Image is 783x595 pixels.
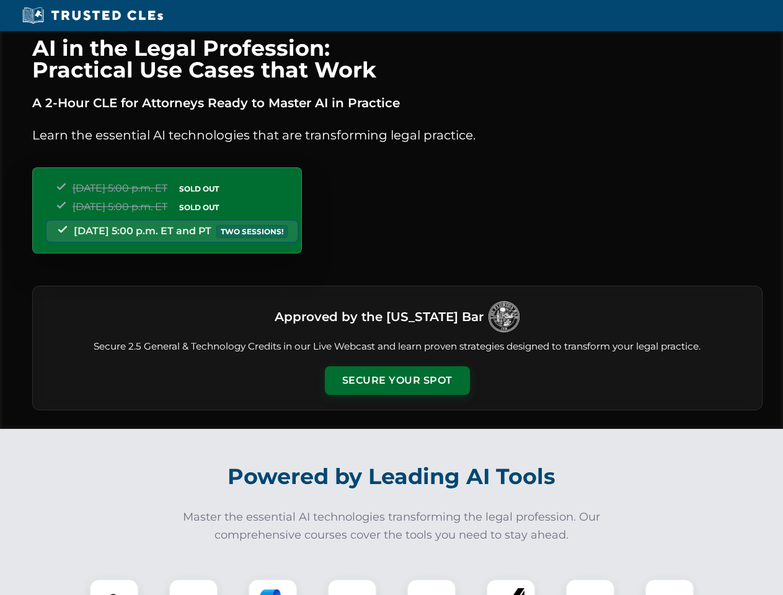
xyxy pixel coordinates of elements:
p: A 2-Hour CLE for Attorneys Ready to Master AI in Practice [32,93,763,113]
h2: Powered by Leading AI Tools [48,455,735,498]
p: Secure 2.5 General & Technology Credits in our Live Webcast and learn proven strategies designed ... [48,340,747,354]
h1: AI in the Legal Profession: Practical Use Cases that Work [32,37,763,81]
img: Logo [489,301,520,332]
h3: Approved by the [US_STATE] Bar [275,306,484,328]
img: Trusted CLEs [19,6,167,25]
button: Secure Your Spot [325,366,470,395]
p: Learn the essential AI technologies that are transforming legal practice. [32,125,763,145]
span: SOLD OUT [175,201,223,214]
p: Master the essential AI technologies transforming the legal profession. Our comprehensive courses... [175,508,609,544]
span: SOLD OUT [175,182,223,195]
span: [DATE] 5:00 p.m. ET [73,182,167,194]
span: [DATE] 5:00 p.m. ET [73,201,167,213]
